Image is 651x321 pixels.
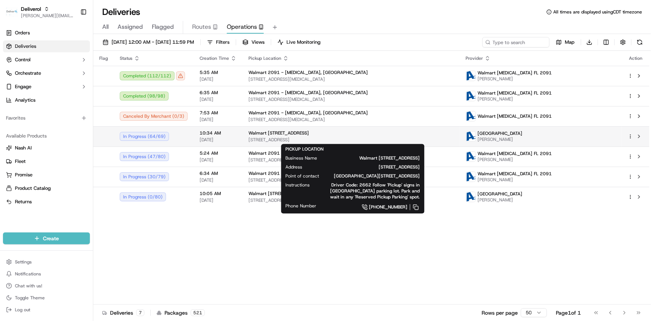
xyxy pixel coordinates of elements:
[248,90,368,96] span: Walmart 2091 - [MEDICAL_DATA], [GEOGRAPHIC_DATA]
[6,7,18,17] img: Deliverol
[200,170,237,176] span: 6:34 AM
[100,116,103,122] span: •
[3,112,90,124] div: Favorites
[478,197,522,203] span: [PERSON_NAME]
[478,113,552,119] span: Walmart [MEDICAL_DATA] FL 2091
[248,70,368,75] span: Walmart 2091 - [MEDICAL_DATA], [GEOGRAPHIC_DATA]
[6,172,87,178] a: Promise
[192,22,211,31] span: Routes
[7,168,13,174] div: 📗
[478,157,552,163] span: [PERSON_NAME]
[200,76,237,82] span: [DATE]
[136,309,144,316] div: 7
[635,37,645,47] button: Refresh
[248,157,454,163] span: [STREET_ADDRESS][MEDICAL_DATA]
[99,37,197,47] button: [DATE] 12:00 AM - [DATE] 11:59 PM
[7,30,136,42] p: Welcome 👋
[3,81,90,93] button: Engage
[248,137,454,143] span: [STREET_ADDRESS]
[15,83,31,90] span: Engage
[248,170,368,176] span: Walmart 2091 - [MEDICAL_DATA], [GEOGRAPHIC_DATA]
[102,6,140,18] h1: Deliveries
[21,13,74,19] button: [PERSON_NAME][EMAIL_ADDRESS][PERSON_NAME][DOMAIN_NAME]
[478,70,552,76] span: Walmart [MEDICAL_DATA] FL 2091
[478,76,552,82] span: [PERSON_NAME]
[53,185,90,191] a: Powered byPylon
[3,94,90,106] a: Analytics
[6,145,87,151] a: Nash AI
[466,132,476,141] img: ActionCourier.png
[200,150,237,156] span: 5:24 AM
[3,293,90,303] button: Toggle Theme
[15,283,42,289] span: Chat with us!
[15,295,45,301] span: Toggle Theme
[216,39,229,46] span: Filters
[478,130,522,136] span: [GEOGRAPHIC_DATA]
[104,136,120,142] span: [DATE]
[118,22,143,31] span: Assigned
[43,235,59,242] span: Create
[466,152,476,161] img: ActionCourier.png
[200,191,237,197] span: 10:05 AM
[200,90,237,96] span: 6:35 AM
[248,76,454,82] span: [STREET_ADDRESS][MEDICAL_DATA]
[15,97,35,104] span: Analytics
[4,164,60,178] a: 📗Knowledge Base
[7,71,21,85] img: 1736555255976-a54dd68f-1ca7-489b-9aae-adbdc363a1c4
[7,7,22,22] img: Nash
[3,67,90,79] button: Orchestrate
[71,167,120,175] span: API Documentation
[19,48,134,56] input: Got a question? Start typing here...
[3,54,90,66] button: Control
[200,157,237,163] span: [DATE]
[3,281,90,291] button: Chat with us!
[478,96,552,102] span: [PERSON_NAME]
[200,197,237,203] span: [DATE]
[204,37,233,47] button: Filters
[478,90,552,96] span: Walmart [MEDICAL_DATA] FL 2091
[286,146,324,152] span: PICKUP LOCATION
[23,116,99,122] span: [PERSON_NAME].[PERSON_NAME]
[6,198,87,205] a: Returns
[466,91,476,101] img: ActionCourier.png
[482,37,550,47] input: Type to search
[331,173,420,179] span: [GEOGRAPHIC_DATA][STREET_ADDRESS]
[286,182,310,188] span: Instructions
[15,198,32,205] span: Returns
[63,168,69,174] div: 💻
[466,111,476,121] img: ActionCourier.png
[248,117,454,123] span: [STREET_ADDRESS][MEDICAL_DATA]
[286,173,319,179] span: Point of contact
[23,136,99,142] span: [PERSON_NAME].[PERSON_NAME]
[120,55,132,61] span: Status
[200,137,237,143] span: [DATE]
[466,172,476,182] img: ActionCourier.png
[21,5,41,13] button: Deliverol
[15,259,32,265] span: Settings
[15,307,30,313] span: Log out
[99,55,108,61] span: Flag
[369,204,408,210] span: [PHONE_NUMBER]
[127,74,136,83] button: Start new chat
[248,150,368,156] span: Walmart 2091 - [MEDICAL_DATA], [GEOGRAPHIC_DATA]
[200,110,237,116] span: 7:53 AM
[466,55,483,61] span: Provider
[16,71,29,85] img: 3776934990710_d1fed792ec724c72f789_72.jpg
[3,142,90,154] button: Nash AI
[478,151,552,157] span: Walmart [MEDICAL_DATA] FL 2091
[200,177,237,183] span: [DATE]
[34,71,122,79] div: Start new chat
[3,182,90,194] button: Product Catalog
[239,37,268,47] button: Views
[553,37,578,47] button: Map
[3,40,90,52] a: Deliveries
[102,309,144,317] div: Deliveries
[3,269,90,279] button: Notifications
[314,164,420,170] span: [STREET_ADDRESS]
[191,309,205,316] div: 521
[553,9,642,15] span: All times are displayed using CDT timezone
[3,169,90,181] button: Promise
[7,97,50,103] div: Past conversations
[329,203,420,211] a: [PHONE_NUMBER]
